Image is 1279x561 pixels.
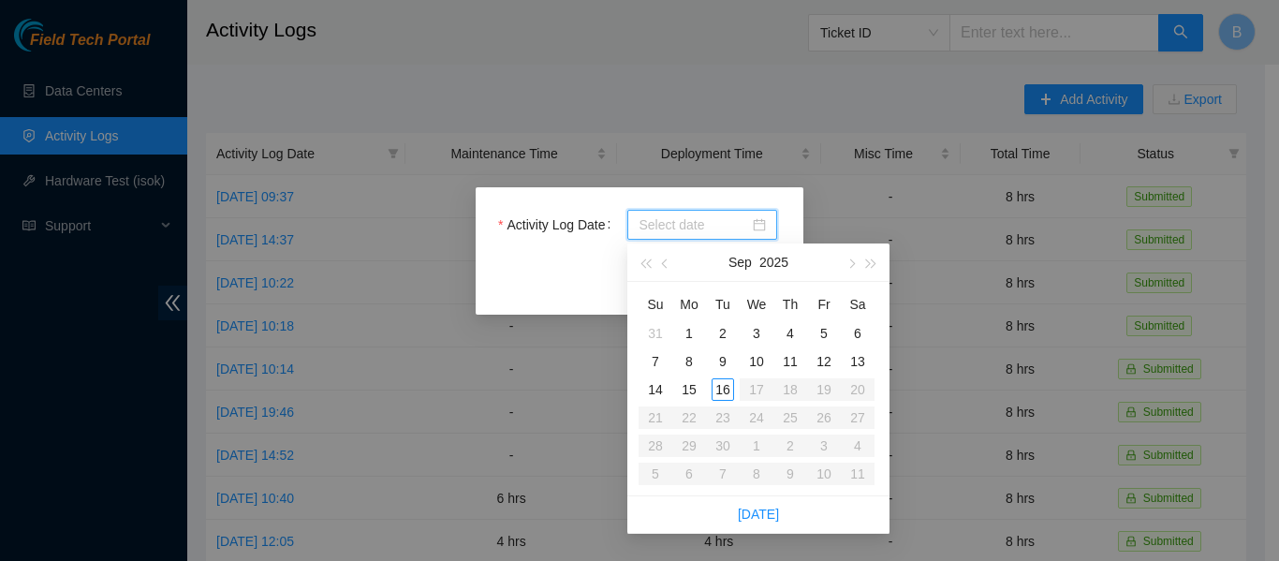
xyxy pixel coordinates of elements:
[728,244,752,281] button: Sep
[678,350,700,373] div: 8
[846,350,869,373] div: 13
[807,289,841,319] th: Fr
[740,319,773,347] td: 2025-09-03
[740,289,773,319] th: We
[738,507,779,522] a: [DATE]
[644,378,667,401] div: 14
[706,376,740,404] td: 2025-09-16
[706,319,740,347] td: 2025-09-02
[672,347,706,376] td: 2025-09-08
[644,350,667,373] div: 7
[745,322,768,345] div: 3
[644,322,667,345] div: 31
[706,289,740,319] th: Tu
[773,289,807,319] th: Th
[813,322,835,345] div: 5
[745,350,768,373] div: 10
[712,322,734,345] div: 2
[841,319,875,347] td: 2025-09-06
[678,378,700,401] div: 15
[672,376,706,404] td: 2025-09-15
[807,347,841,376] td: 2025-09-12
[813,350,835,373] div: 12
[639,319,672,347] td: 2025-08-31
[740,347,773,376] td: 2025-09-10
[639,376,672,404] td: 2025-09-14
[846,322,869,345] div: 6
[672,319,706,347] td: 2025-09-01
[779,322,801,345] div: 4
[712,350,734,373] div: 9
[841,347,875,376] td: 2025-09-13
[841,289,875,319] th: Sa
[639,347,672,376] td: 2025-09-07
[639,214,749,235] input: Activity Log Date
[773,319,807,347] td: 2025-09-04
[773,347,807,376] td: 2025-09-11
[498,210,618,240] label: Activity Log Date
[712,378,734,401] div: 16
[678,322,700,345] div: 1
[779,350,801,373] div: 11
[807,319,841,347] td: 2025-09-05
[759,244,788,281] button: 2025
[639,289,672,319] th: Su
[672,289,706,319] th: Mo
[706,347,740,376] td: 2025-09-09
